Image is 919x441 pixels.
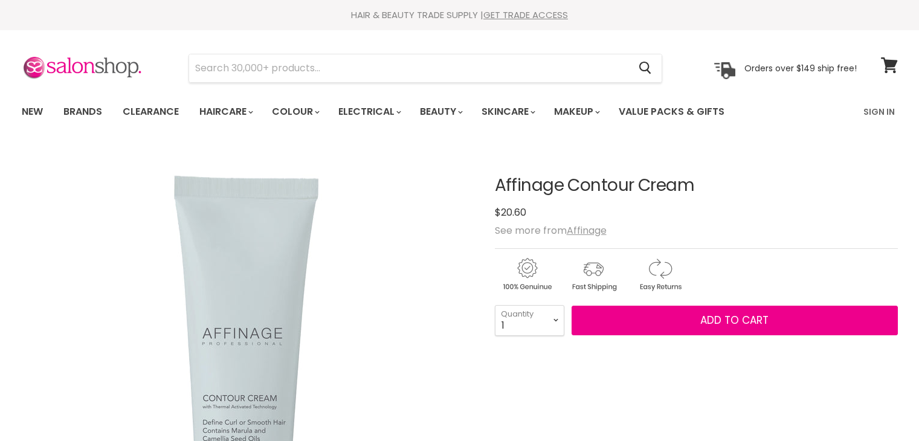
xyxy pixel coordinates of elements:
[495,305,564,335] select: Quantity
[189,54,630,82] input: Search
[190,99,260,124] a: Haircare
[628,256,692,293] img: returns.gif
[189,54,662,83] form: Product
[567,224,607,237] a: Affinage
[495,205,526,219] span: $20.60
[54,99,111,124] a: Brands
[472,99,543,124] a: Skincare
[114,99,188,124] a: Clearance
[7,9,913,21] div: HAIR & BEAUTY TRADE SUPPLY |
[610,99,734,124] a: Value Packs & Gifts
[630,54,662,82] button: Search
[495,256,559,293] img: genuine.gif
[545,99,607,124] a: Makeup
[7,94,913,129] nav: Main
[329,99,408,124] a: Electrical
[263,99,327,124] a: Colour
[13,99,52,124] a: New
[744,62,857,73] p: Orders over $149 ship free!
[561,256,625,293] img: shipping.gif
[495,176,898,195] h1: Affinage Contour Cream
[572,306,898,336] button: Add to cart
[856,99,902,124] a: Sign In
[483,8,568,21] a: GET TRADE ACCESS
[13,94,795,129] ul: Main menu
[411,99,470,124] a: Beauty
[495,224,607,237] span: See more from
[700,313,769,327] span: Add to cart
